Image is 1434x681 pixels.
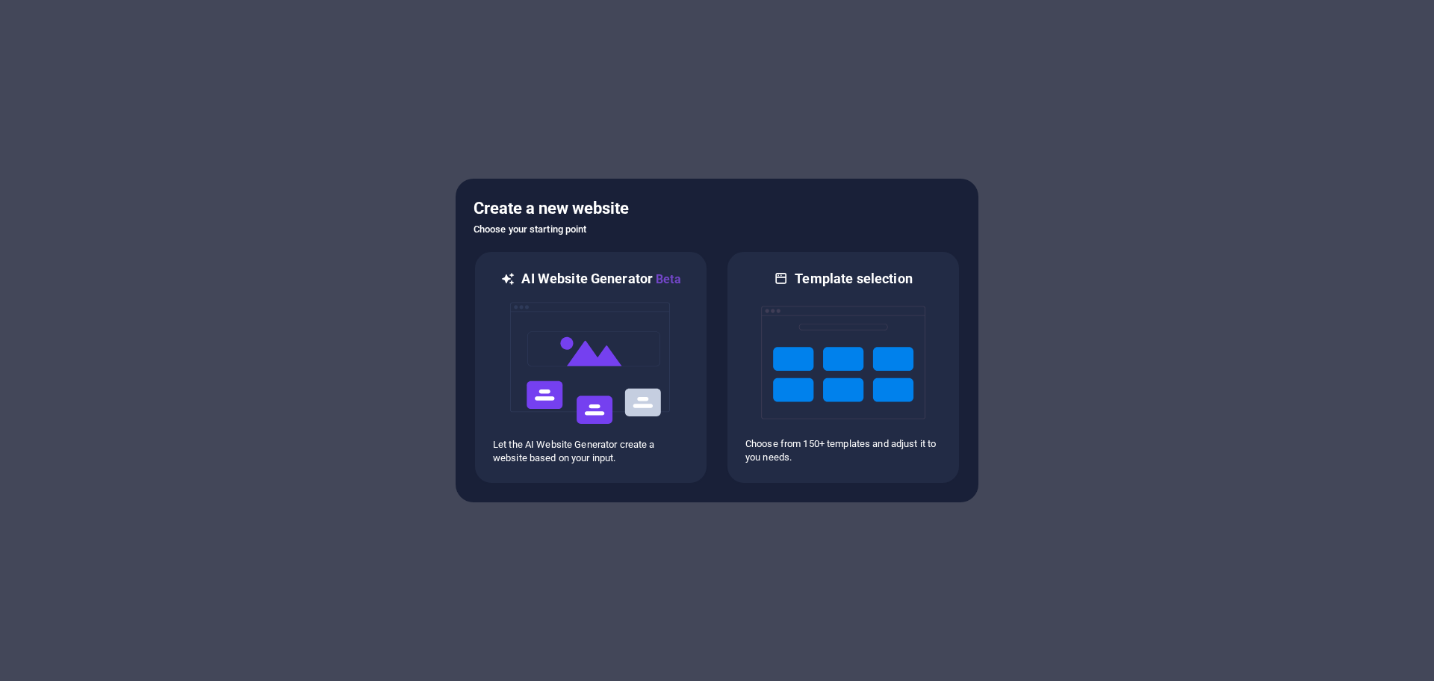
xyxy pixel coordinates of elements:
[726,250,960,484] div: Template selectionChoose from 150+ templates and adjust it to you needs.
[493,438,689,465] p: Let the AI Website Generator create a website based on your input.
[745,437,941,464] p: Choose from 150+ templates and adjust it to you needs.
[474,250,708,484] div: AI Website GeneratorBetaaiLet the AI Website Generator create a website based on your input.
[474,197,960,221] h5: Create a new website
[521,270,680,289] h6: AI Website Generator
[795,270,912,288] h6: Template selection
[509,289,673,438] img: ai
[653,272,681,286] span: Beta
[474,221,960,238] h6: Choose your starting point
